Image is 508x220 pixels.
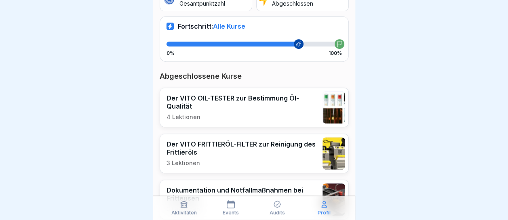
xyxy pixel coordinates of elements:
[323,91,345,124] img: up30sq4qohmlf9oyka1pt50j.png
[213,22,245,30] span: Alle Kurse
[160,134,349,173] a: Der VITO FRITTIERÖL-FILTER zur Reinigung des Frittieröls3 Lektionen
[178,22,245,30] p: Fortschritt:
[223,210,239,216] p: Events
[179,0,225,7] p: Gesamtpunktzahl
[323,183,345,216] img: t30obnioake0y3p0okzoia1o.png
[167,159,318,167] p: 3 Lektionen
[160,88,349,127] a: Der VITO OIL-TESTER zur Bestimmung Öl-Qualität4 Lektionen
[167,113,318,121] p: 4 Lektionen
[318,210,331,216] p: Profil
[167,140,318,156] p: Der VITO FRITTIERÖL-FILTER zur Reinigung des Frittieröls
[160,180,349,219] a: Dokumentation und Notfallmaßnahmen bei Fritteusen3 Lektionen
[323,137,345,170] img: lxawnajjsce9vyoprlfqagnf.png
[167,186,318,202] p: Dokumentation und Notfallmaßnahmen bei Fritteusen
[329,50,342,56] p: 100%
[171,210,197,216] p: Aktivitäten
[167,50,175,56] p: 0%
[270,210,285,216] p: Audits
[167,94,318,110] p: Der VITO OIL-TESTER zur Bestimmung Öl-Qualität
[160,71,349,81] p: Abgeschlossene Kurse
[272,0,313,7] p: Abgeschlossen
